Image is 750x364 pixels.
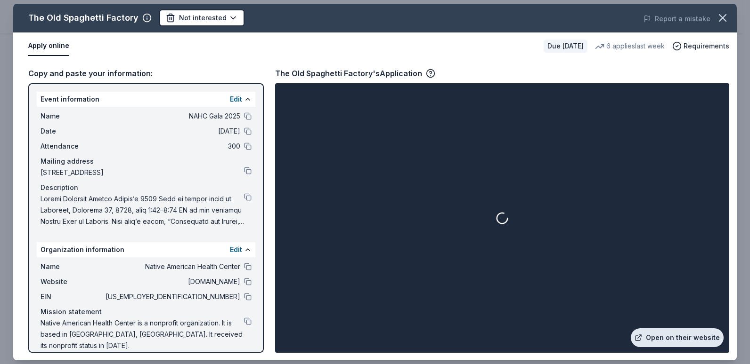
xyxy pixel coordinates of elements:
[159,9,245,26] button: Not interested
[672,40,729,52] button: Requirements
[104,291,240,302] span: [US_EMPLOYER_IDENTIFICATION_NUMBER]
[28,36,69,56] button: Apply online
[644,13,710,24] button: Report a mistake
[41,276,104,287] span: Website
[230,94,242,105] button: Edit
[230,244,242,255] button: Edit
[41,141,104,152] span: Attendance
[104,141,240,152] span: 300
[104,261,240,272] span: Native American Health Center
[275,67,435,79] div: The Old Spaghetti Factory's Application
[37,92,255,107] div: Event information
[41,126,104,137] span: Date
[37,242,255,257] div: Organization information
[104,111,240,122] span: NAHC Gala 2025
[631,328,724,347] a: Open on their website
[684,40,729,52] span: Requirements
[41,306,252,317] div: Mission statement
[41,167,244,178] span: [STREET_ADDRESS]
[41,193,244,227] span: Loremi Dolorsit Ametco Adipis’e 9509 Sedd ei tempor incid ut Laboreet, Dolorema 37, 8728, aliq 1:...
[41,182,252,193] div: Description
[41,291,104,302] span: EIN
[28,10,139,25] div: The Old Spaghetti Factory
[41,261,104,272] span: Name
[179,12,227,24] span: Not interested
[104,126,240,137] span: [DATE]
[544,40,587,53] div: Due [DATE]
[104,276,240,287] span: [DOMAIN_NAME]
[28,67,264,79] div: Copy and paste your information:
[41,317,244,351] span: Native American Health Center is a nonprofit organization. It is based in [GEOGRAPHIC_DATA], [GEO...
[595,40,665,52] div: 6 applies last week
[41,111,104,122] span: Name
[41,156,252,167] div: Mailing address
